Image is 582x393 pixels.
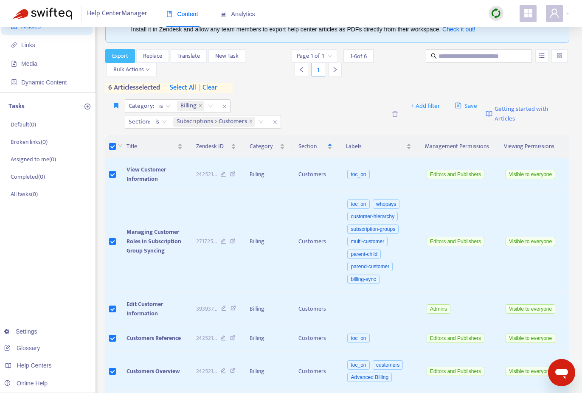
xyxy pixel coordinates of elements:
[243,293,292,326] td: Billing
[418,135,497,158] th: Management Permissions
[220,11,226,17] span: area-chart
[127,142,176,151] span: Title
[347,225,399,234] span: subscription-groups
[166,11,198,17] span: Content
[495,104,569,124] span: Getting started with Articles
[220,11,255,17] span: Analytics
[17,362,52,369] span: Help Centers
[292,293,339,326] td: Customers
[136,49,169,63] button: Replace
[350,52,367,61] span: 1 - 6 of 6
[506,367,555,376] span: Visible to everyone
[159,100,171,112] span: is
[125,100,155,112] span: Category :
[346,142,405,151] span: Labels
[180,101,197,111] span: Billing
[107,63,157,76] button: Bulk Actionsdown
[373,360,403,370] span: customers
[548,359,575,386] iframe: Button to launch messaging window
[506,334,555,343] span: Visible to everyone
[199,82,201,93] span: |
[347,275,379,284] span: billing-sync
[196,304,217,314] span: 393937 ...
[127,227,181,255] span: Managing Customer Roles in Subscription Group Syncing
[270,117,281,127] span: close
[455,101,478,111] span: Save
[427,334,484,343] span: Editors and Publishers
[196,367,217,376] span: 242521 ...
[491,8,501,19] img: sync.dc5367851b00ba804db3.png
[11,138,48,146] p: Broken links ( 0 )
[243,135,292,158] th: Category
[127,333,181,343] span: Customers Reference
[127,366,180,376] span: Customers Overview
[8,101,25,112] p: Tasks
[427,237,484,246] span: Editors and Publishers
[486,99,569,129] a: Getting started with Articles
[347,262,393,271] span: parend-customer
[392,111,398,117] span: delete
[196,142,229,151] span: Zendesk ID
[497,135,569,158] th: Viewing Permissions
[427,170,484,179] span: Editors and Publishers
[298,142,325,151] span: Section
[11,155,56,164] p: Assigned to me ( 0 )
[196,237,217,246] span: 271725 ...
[243,158,292,191] td: Billing
[177,51,200,61] span: Translate
[347,360,369,370] span: toc_on
[196,170,217,179] span: 242521 ...
[250,142,278,151] span: Category
[196,83,217,93] span: clear
[105,49,135,63] button: Export
[11,190,38,199] p: All tasks ( 0 )
[549,8,560,18] span: user
[11,42,17,48] span: link
[196,334,217,343] span: 242521 ...
[112,51,128,61] span: Export
[298,67,304,73] span: left
[113,65,150,74] span: Bulk Actions
[339,135,419,158] th: Labels
[166,11,172,17] span: book
[373,199,399,209] span: whopays
[127,299,163,318] span: Edit Customer Information
[4,345,40,351] a: Glossary
[249,119,253,124] span: close
[11,120,36,129] p: Default ( 0 )
[405,99,447,113] button: + Add filter
[347,212,398,221] span: customer-hierarchy
[4,328,37,335] a: Settings
[125,115,152,128] span: Section :
[523,8,533,18] span: appstore
[243,191,292,293] td: Billing
[173,117,255,127] span: Subscriptions > Customers
[11,61,17,67] span: file-image
[21,79,67,86] span: Dynamic Content
[455,102,461,109] span: save
[347,199,369,209] span: toc_on
[347,250,381,259] span: parent-child
[427,304,450,314] span: Admins
[506,237,555,246] span: Visible to everyone
[219,101,230,112] span: close
[105,83,160,93] span: 6 articles selected
[177,117,247,127] span: Subscriptions > Customers
[292,352,339,391] td: Customers
[332,67,338,73] span: right
[4,380,48,387] a: Online Help
[347,334,369,343] span: toc_on
[21,42,35,48] span: Links
[208,49,245,63] button: New Task
[87,6,147,22] span: Help Center Manager
[442,26,475,33] a: Check it out!
[449,99,484,113] button: saveSave
[120,135,189,158] th: Title
[11,79,17,85] span: container
[170,83,196,93] span: select all
[84,104,90,109] span: plus-circle
[312,63,325,76] div: 1
[539,53,545,59] span: unordered-list
[427,367,484,376] span: Editors and Publishers
[292,326,339,352] td: Customers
